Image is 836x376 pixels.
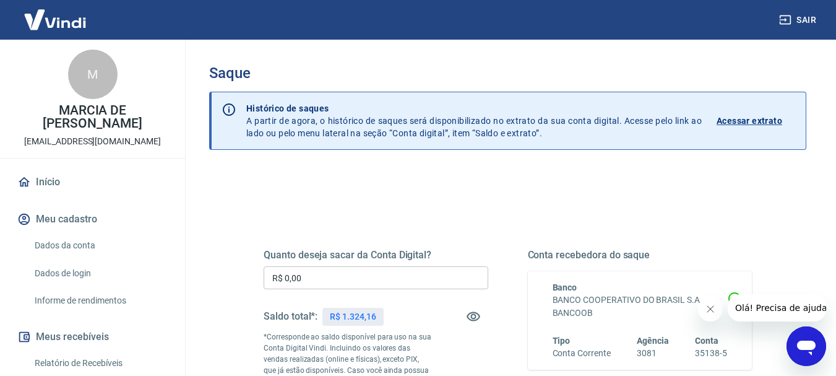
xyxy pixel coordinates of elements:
p: [EMAIL_ADDRESS][DOMAIN_NAME] [24,135,161,148]
iframe: Fechar mensagem [698,297,723,321]
a: Início [15,168,170,196]
span: Olá! Precisa de ajuda? [7,9,104,19]
a: Informe de rendimentos [30,288,170,313]
div: M [68,50,118,99]
span: Tipo [553,336,571,346]
button: Meu cadastro [15,206,170,233]
h5: Quanto deseja sacar da Conta Digital? [264,249,488,261]
span: Banco [553,282,577,292]
button: Sair [777,9,821,32]
iframe: Botão para abrir a janela de mensagens [786,326,826,366]
h6: BANCO COOPERATIVO DO BRASIL S.A. - BANCOOB [553,294,728,320]
h6: Conta Corrente [553,347,611,360]
span: Conta [695,336,718,346]
button: Meus recebíveis [15,323,170,351]
p: Acessar extrato [717,115,782,127]
h6: 3081 [637,347,669,360]
a: Acessar extrato [717,102,796,139]
h3: Saque [209,64,806,82]
a: Dados de login [30,261,170,286]
p: MARCIA DE [PERSON_NAME] [10,104,175,130]
h6: 35138-5 [695,347,727,360]
h5: Saldo total*: [264,310,317,323]
a: Relatório de Recebíveis [30,351,170,376]
span: Agência [637,336,669,346]
p: R$ 1.324,16 [330,310,376,323]
p: A partir de agora, o histórico de saques será disponibilizado no extrato da sua conta digital. Ac... [246,102,702,139]
img: Vindi [15,1,95,38]
iframe: Mensagem da empresa [728,294,826,321]
p: Histórico de saques [246,102,702,115]
h5: Conta recebedora do saque [528,249,752,261]
a: Dados da conta [30,233,170,258]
